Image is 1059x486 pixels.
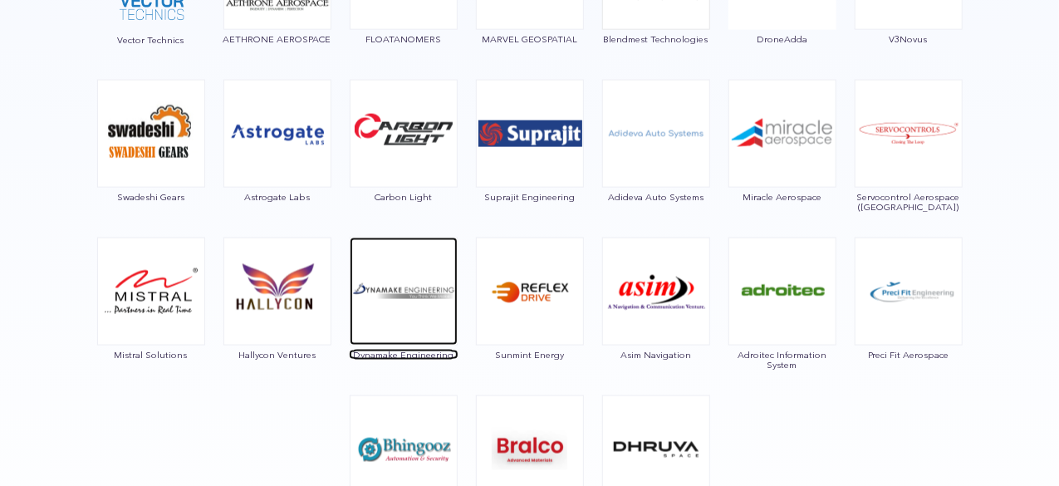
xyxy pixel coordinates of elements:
[854,125,963,212] a: Servocontrol Aerospace ([GEOGRAPHIC_DATA])
[728,238,836,346] img: img_adroitec.png
[350,238,458,346] img: img_dynamake.png
[728,34,837,44] span: DroneAdda
[223,125,332,202] a: Astrogate Labs
[349,125,458,202] a: Carbon Light
[223,192,332,202] span: Astrogate Labs
[97,80,205,188] img: ic_swadeshi.png
[96,125,206,202] a: Swadeshi Gears
[349,350,458,360] span: Dynamake Engineering
[728,350,837,370] span: Adroitec Information System
[601,34,711,44] span: Blendmest Technologies
[476,238,584,346] img: img_sunmintenergy.png
[223,238,331,346] img: img_hallycon.png
[855,80,963,188] img: img_servocontrol.png
[97,238,205,346] img: img_mistral.png
[854,350,963,360] span: Preci Fit Aerospace
[601,283,711,360] a: Asim Navigation
[96,350,206,360] span: Mistral Solutions
[728,192,837,202] span: Miracle Aerospace
[728,283,837,370] a: Adroitec Information System
[223,80,331,188] img: img_astrogate.png
[854,34,963,44] span: V3Novus
[223,350,332,360] span: Hallycon Ventures
[223,34,332,44] span: AETHRONE AEROSPACE
[350,80,458,188] img: img_carbonlight.png
[475,283,585,360] a: Sunmint Energy
[96,192,206,202] span: Swadeshi Gears
[475,34,585,44] span: MARVEL GEOSPATIAL
[476,80,584,188] img: img_suprajit.png
[475,125,585,202] a: Suprajit Engineering
[601,125,711,202] a: Adideva Auto Systems
[601,192,711,202] span: Adideva Auto Systems
[96,283,206,360] a: Mistral Solutions
[728,125,837,202] a: Miracle Aerospace
[854,283,963,360] a: Preci Fit Aerospace
[855,238,963,346] img: img_preci.png
[602,238,710,346] img: img_asim.png
[475,192,585,202] span: Suprajit Engineering
[349,192,458,202] span: Carbon Light
[475,350,585,360] span: Sunmint Energy
[96,35,206,45] span: Vector Technics
[223,283,332,360] a: Hallycon Ventures
[602,80,710,188] img: img_adideva.png
[349,34,458,44] span: FLOATANOMERS
[728,80,836,188] img: img_miracle.png
[601,350,711,360] span: Asim Navigation
[854,192,963,212] span: Servocontrol Aerospace ([GEOGRAPHIC_DATA])
[349,283,458,360] a: Dynamake Engineering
